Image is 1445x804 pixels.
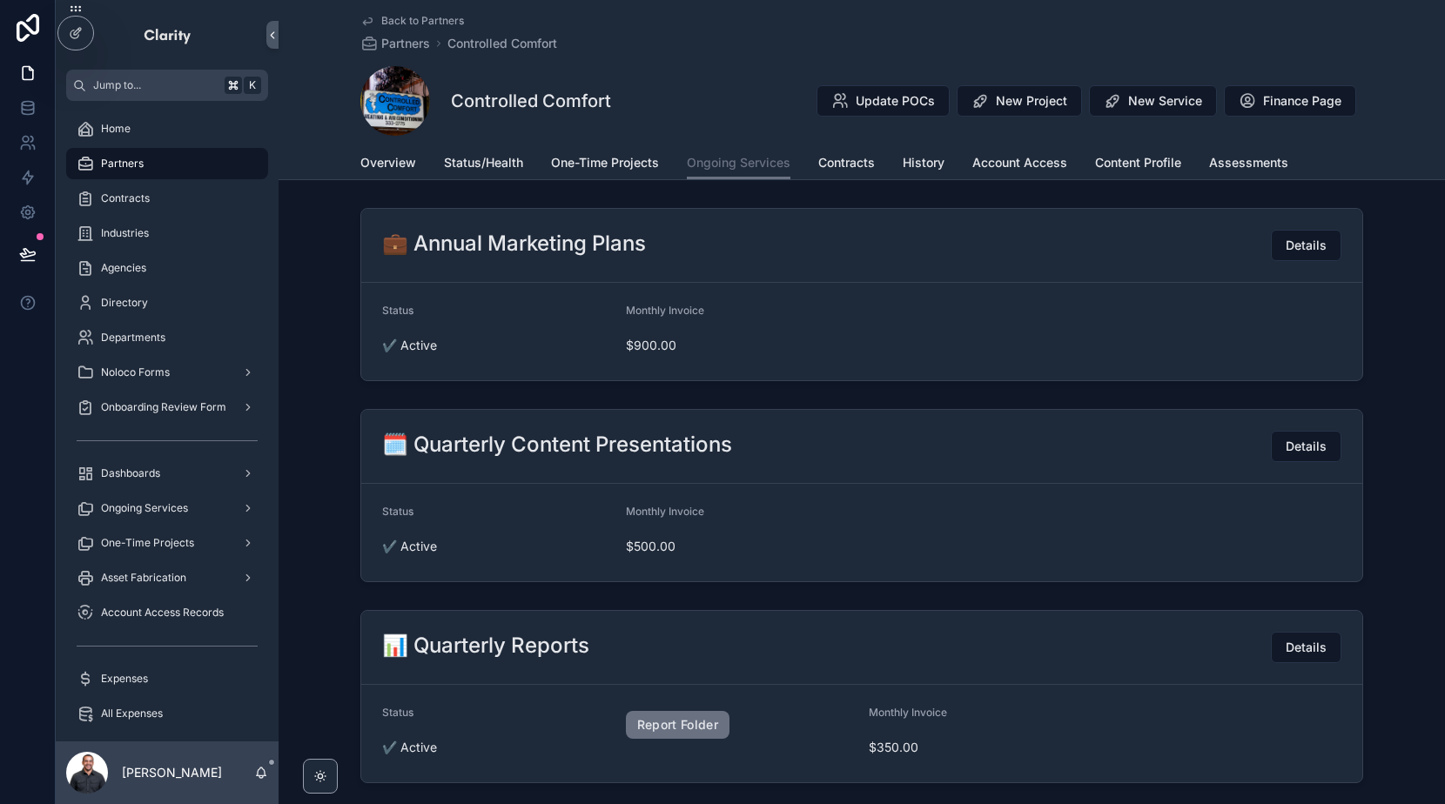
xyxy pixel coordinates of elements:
[551,147,659,182] a: One-Time Projects
[444,147,523,182] a: Status/Health
[66,562,268,593] a: Asset Fabrication
[66,70,268,101] button: Jump to...K
[66,183,268,214] a: Contracts
[101,707,163,720] span: All Expenses
[66,252,268,284] a: Agencies
[93,78,218,92] span: Jump to...
[66,492,268,524] a: Ongoing Services
[996,92,1067,110] span: New Project
[66,663,268,694] a: Expenses
[382,632,589,660] h2: 📊 Quarterly Reports
[382,739,612,756] span: ✔️ Active
[101,400,226,414] span: Onboarding Review Form
[360,147,416,182] a: Overview
[101,296,148,310] span: Directory
[818,147,875,182] a: Contracts
[1271,230,1341,261] button: Details
[66,527,268,559] a: One-Time Projects
[1286,438,1327,455] span: Details
[245,78,259,92] span: K
[1286,639,1327,656] span: Details
[687,154,790,171] span: Ongoing Services
[817,85,950,117] button: Update POCs
[1095,154,1181,171] span: Content Profile
[101,501,188,515] span: Ongoing Services
[66,113,268,144] a: Home
[626,337,856,354] span: $900.00
[1209,147,1288,182] a: Assessments
[66,698,268,729] a: All Expenses
[626,505,704,518] span: Monthly Invoice
[626,538,856,555] span: $500.00
[101,606,224,620] span: Account Access Records
[447,35,557,52] a: Controlled Comfort
[869,739,1099,756] span: $350.00
[382,505,413,518] span: Status
[451,89,611,113] h1: Controlled Comfort
[66,287,268,318] a: Directory
[382,337,612,354] span: ✔️ Active
[101,261,146,275] span: Agencies
[122,764,222,781] p: [PERSON_NAME]
[66,392,268,423] a: Onboarding Review Form
[56,101,279,741] div: scrollable content
[143,21,192,49] img: App logo
[101,536,194,550] span: One-Time Projects
[381,14,464,28] span: Back to Partners
[382,431,732,459] h2: 🗓️ Quarterly Content Presentations
[1271,632,1341,663] button: Details
[957,85,1082,117] button: New Project
[687,147,790,180] a: Ongoing Services
[382,538,612,555] span: ✔️ Active
[101,157,144,171] span: Partners
[551,154,659,171] span: One-Time Projects
[66,148,268,179] a: Partners
[972,147,1067,182] a: Account Access
[382,304,413,317] span: Status
[444,154,523,171] span: Status/Health
[972,154,1067,171] span: Account Access
[101,365,170,379] span: Noloco Forms
[101,226,149,240] span: Industries
[101,672,148,686] span: Expenses
[66,458,268,489] a: Dashboards
[66,218,268,249] a: Industries
[1263,92,1341,110] span: Finance Page
[360,154,416,171] span: Overview
[1286,237,1327,254] span: Details
[360,35,430,52] a: Partners
[626,711,730,739] a: Report Folder
[381,35,430,52] span: Partners
[382,230,646,258] h2: 💼 Annual Marketing Plans
[66,322,268,353] a: Departments
[1271,431,1341,462] button: Details
[101,331,165,345] span: Departments
[101,122,131,136] span: Home
[66,597,268,628] a: Account Access Records
[1095,147,1181,182] a: Content Profile
[818,154,875,171] span: Contracts
[626,304,704,317] span: Monthly Invoice
[1089,85,1217,117] button: New Service
[382,706,413,719] span: Status
[856,92,935,110] span: Update POCs
[1209,154,1288,171] span: Assessments
[869,706,947,719] span: Monthly Invoice
[1224,85,1356,117] button: Finance Page
[903,154,944,171] span: History
[66,357,268,388] a: Noloco Forms
[1128,92,1202,110] span: New Service
[101,571,186,585] span: Asset Fabrication
[360,14,464,28] a: Back to Partners
[903,147,944,182] a: History
[101,466,160,480] span: Dashboards
[101,191,150,205] span: Contracts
